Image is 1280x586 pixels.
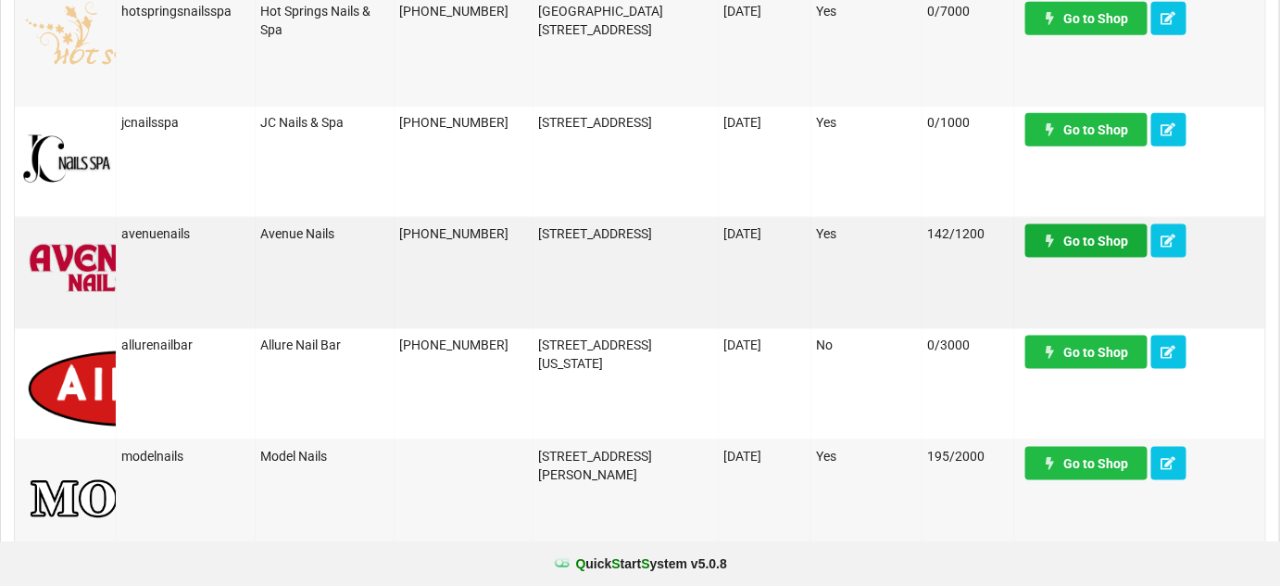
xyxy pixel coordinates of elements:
div: [DATE] [723,447,806,465]
div: [STREET_ADDRESS][PERSON_NAME] [538,447,713,484]
div: modelnails [121,447,250,465]
div: Allure Nail Bar [260,336,389,354]
img: AvenueNails-Logo.png [19,224,174,317]
div: avenuenails [121,224,250,243]
div: 0/1000 [927,113,1010,132]
div: Model Nails [260,447,389,465]
div: [GEOGRAPHIC_DATA][STREET_ADDRESS] [538,2,713,39]
div: [DATE] [723,113,806,132]
div: 142/1200 [927,224,1010,243]
div: Yes [816,447,917,465]
div: [PHONE_NUMBER] [399,2,528,20]
div: Yes [816,113,917,132]
div: 0/7000 [927,2,1010,20]
div: No [816,336,917,354]
div: [DATE] [723,336,806,354]
a: Go to Shop [1025,447,1148,480]
div: [STREET_ADDRESS] [538,224,713,243]
div: [STREET_ADDRESS] [538,113,713,132]
div: JC Nails & Spa [260,113,389,132]
div: [STREET_ADDRESS][US_STATE] [538,336,713,373]
b: uick tart ystem v 5.0.8 [576,554,727,573]
div: 0/3000 [927,336,1010,354]
span: Q [576,556,586,571]
div: [DATE] [723,2,806,20]
div: Yes [816,224,917,243]
img: MN-Logo1.png [19,447,495,540]
div: [DATE] [723,224,806,243]
div: hotspringsnailsspa [121,2,250,20]
div: Hot Springs Nails & Spa [260,2,389,39]
a: Go to Shop [1025,2,1148,35]
div: [PHONE_NUMBER] [399,336,528,354]
div: [PHONE_NUMBER] [399,113,528,132]
div: Avenue Nails [260,224,389,243]
a: Go to Shop [1025,113,1148,146]
span: S [641,556,649,571]
a: Go to Shop [1025,224,1148,258]
div: Yes [816,2,917,20]
div: jcnailsspa [121,113,250,132]
span: S [612,556,621,571]
div: 195/2000 [927,447,1010,465]
div: allurenailbar [121,336,250,354]
img: logo.png [19,336,671,428]
img: JCNailsSpa-Logo.png [19,113,112,206]
img: hotspringsnailslogo.png [19,2,209,95]
a: Go to Shop [1025,336,1148,369]
img: favicon.ico [553,554,571,573]
div: [PHONE_NUMBER] [399,224,528,243]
